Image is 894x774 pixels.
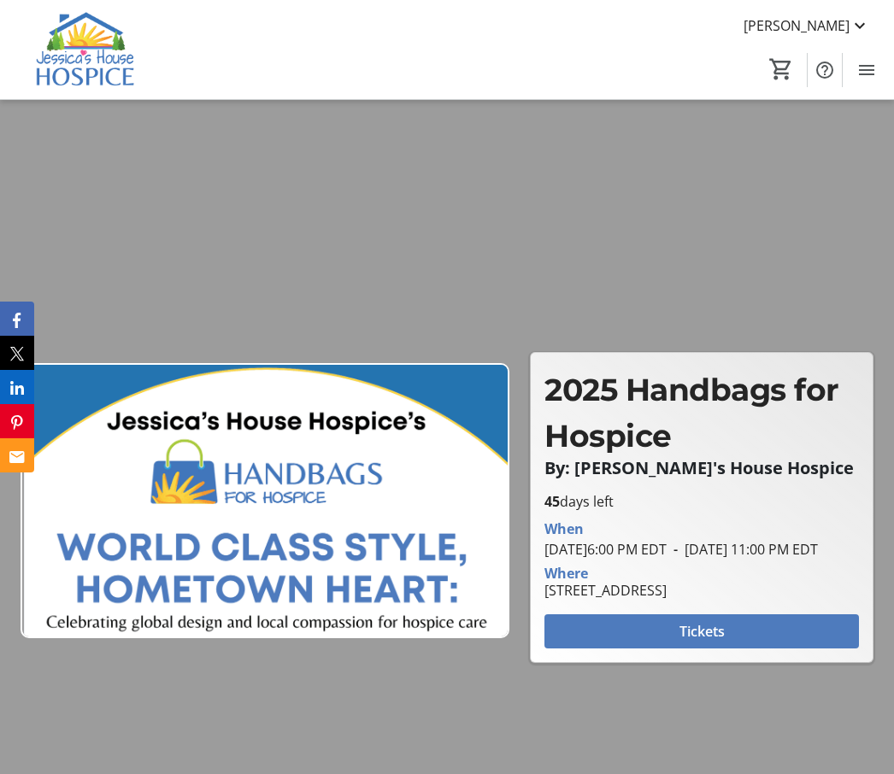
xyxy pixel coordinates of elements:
[730,12,884,39] button: [PERSON_NAME]
[766,54,797,85] button: Cart
[544,491,859,512] p: days left
[10,7,162,92] img: Jessica's House Hospice's Logo
[544,371,839,454] span: 2025 Handbags for Hospice
[544,492,560,511] span: 45
[544,459,859,478] p: By: [PERSON_NAME]'s House Hospice
[544,566,588,580] div: Where
[544,614,859,648] button: Tickets
[544,540,667,559] span: [DATE] 6:00 PM EDT
[808,53,842,87] button: Help
[850,53,884,87] button: Menu
[679,621,725,642] span: Tickets
[544,580,667,601] div: [STREET_ADDRESS]
[744,15,850,36] span: [PERSON_NAME]
[667,540,685,559] span: -
[21,363,509,638] img: Campaign CTA Media Photo
[667,540,818,559] span: [DATE] 11:00 PM EDT
[544,519,584,539] div: When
